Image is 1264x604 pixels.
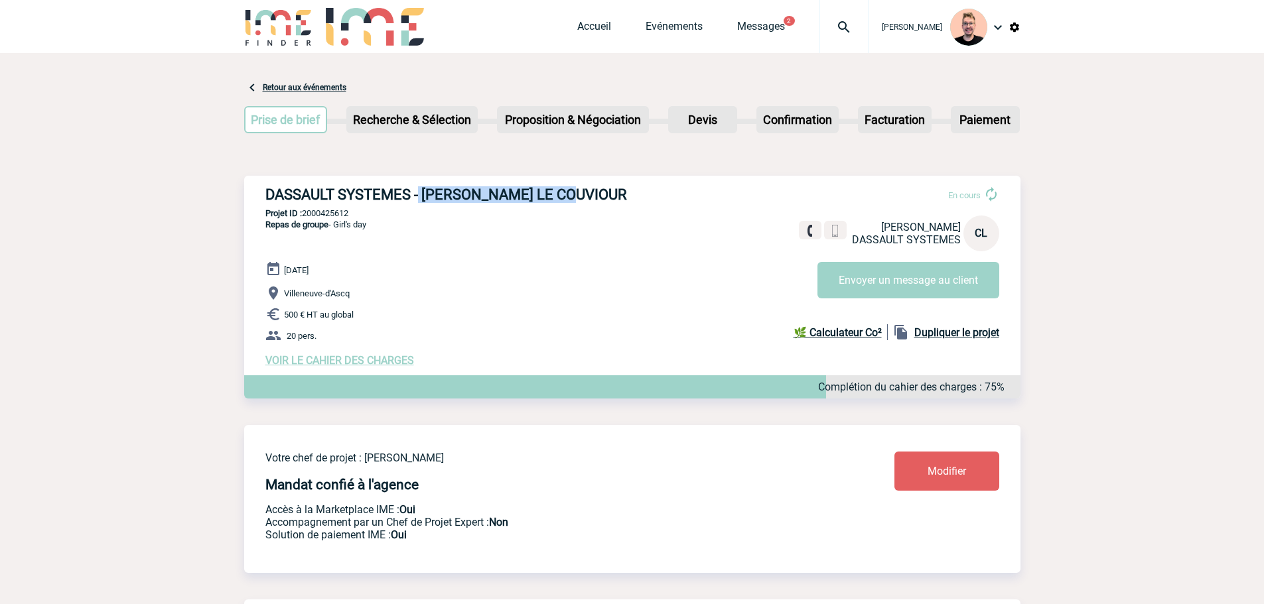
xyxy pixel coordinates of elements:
[881,221,961,233] span: [PERSON_NAME]
[246,107,326,132] p: Prise de brief
[975,227,987,239] span: CL
[265,528,816,541] p: Conformité aux process achat client, Prise en charge de la facturation, Mutualisation de plusieur...
[852,233,961,246] span: DASSAULT SYSTEMES
[882,23,942,32] span: [PERSON_NAME]
[265,354,414,367] a: VOIR LE CAHIER DES CHARGES
[577,20,611,38] a: Accueil
[263,83,346,92] a: Retour aux événements
[244,208,1020,218] p: 2000425612
[244,8,313,46] img: IME-Finder
[265,503,816,516] p: Accès à la Marketplace IME :
[794,324,888,340] a: 🌿 Calculateur Co²
[399,503,415,516] b: Oui
[829,225,841,237] img: portable.png
[737,20,785,38] a: Messages
[265,477,419,493] h4: Mandat confié à l'agence
[265,186,664,203] h3: DASSAULT SYSTEMES - [PERSON_NAME] LE COUVIOUR
[284,310,354,320] span: 500 € HT au global
[758,107,837,132] p: Confirmation
[817,262,999,298] button: Envoyer un message au client
[859,107,930,132] p: Facturation
[287,331,316,341] span: 20 pers.
[948,190,981,200] span: En cours
[893,324,909,340] img: file_copy-black-24dp.png
[794,326,882,339] b: 🌿 Calculateur Co²
[284,265,309,275] span: [DATE]
[265,452,816,464] p: Votre chef de projet : [PERSON_NAME]
[914,326,999,339] b: Dupliquer le projet
[265,516,816,528] p: Prestation payante
[952,107,1018,132] p: Paiement
[265,219,328,229] span: Repas de groupe
[950,9,987,46] img: 129741-1.png
[284,288,350,298] span: Villeneuve-d'Ascq
[928,465,966,477] span: Modifier
[498,107,648,132] p: Proposition & Négociation
[391,528,407,541] b: Oui
[265,219,366,229] span: - Girl's day
[784,16,795,26] button: 2
[348,107,476,132] p: Recherche & Sélection
[646,20,703,38] a: Evénements
[489,516,508,528] b: Non
[669,107,736,132] p: Devis
[265,208,302,218] b: Projet ID :
[804,225,816,237] img: fixe.png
